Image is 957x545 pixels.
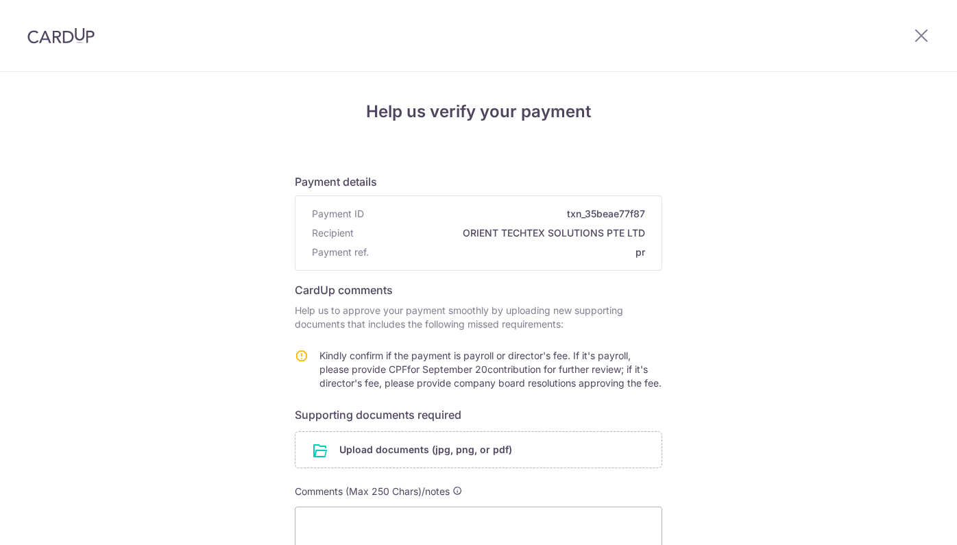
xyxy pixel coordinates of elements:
[27,27,95,44] img: CardUp
[319,350,662,389] span: Kindly confirm if the payment is payroll or director's fee. If it's payroll, please provide CPFfo...
[374,245,645,259] span: pr
[312,245,369,259] span: Payment ref.
[295,173,662,190] h6: Payment details
[295,282,662,298] h6: CardUp comments
[295,431,662,468] div: Upload documents (jpg, png, or pdf)
[370,207,645,221] span: txn_35beae77f87
[295,304,662,331] p: Help us to approve your payment smoothly by uploading new supporting documents that includes the ...
[295,485,450,497] span: Comments (Max 250 Chars)/notes
[295,99,662,124] h4: Help us verify your payment
[312,226,354,240] span: Recipient
[295,407,662,423] h6: Supporting documents required
[312,207,364,221] span: Payment ID
[359,226,645,240] span: ORIENT TECHTEX SOLUTIONS PTE LTD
